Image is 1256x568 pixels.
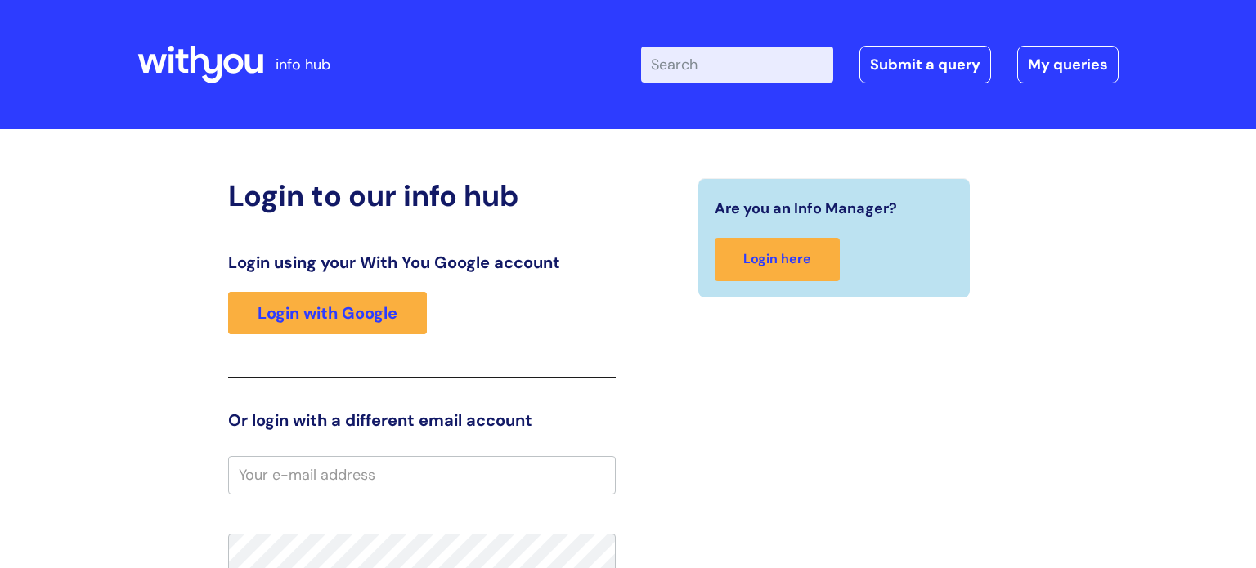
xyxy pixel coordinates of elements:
h2: Login to our info hub [228,178,616,213]
input: Your e-mail address [228,456,616,494]
span: Are you an Info Manager? [715,195,897,221]
p: info hub [276,51,330,78]
a: Login here [715,238,840,281]
a: Login with Google [228,292,427,334]
a: My queries [1017,46,1119,83]
h3: Login using your With You Google account [228,253,616,272]
h3: Or login with a different email account [228,410,616,430]
input: Search [641,47,833,83]
a: Submit a query [859,46,991,83]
